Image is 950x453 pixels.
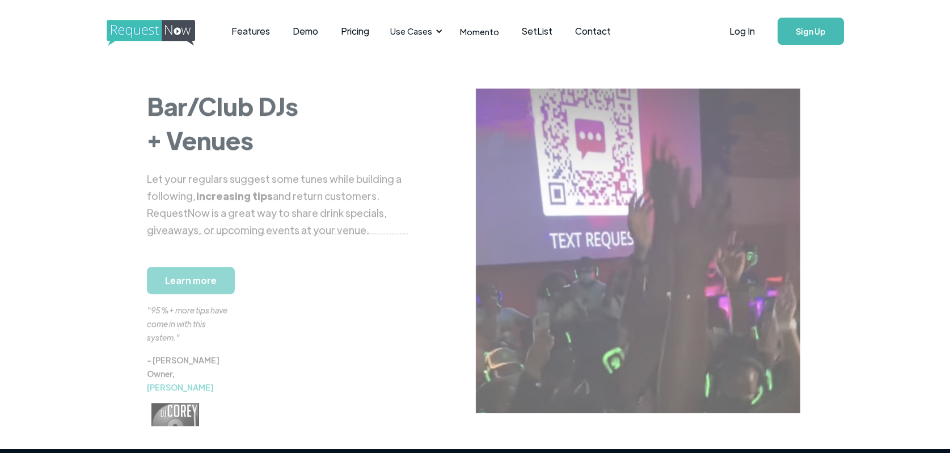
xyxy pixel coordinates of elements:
[778,18,844,45] a: Sign Up
[383,14,446,49] div: Use Cases
[147,170,408,238] div: Let your regulars suggest some tunes while building a following, and return customers. RequestNow...
[147,382,214,392] a: [PERSON_NAME]
[510,14,564,49] a: SetList
[390,25,432,37] div: Use Cases
[718,11,766,51] a: Log In
[107,20,216,46] img: requestnow logo
[281,14,330,49] a: Demo
[147,353,232,394] div: - [PERSON_NAME] Owner,
[449,15,510,48] a: Momento
[107,20,192,43] a: home
[330,14,381,49] a: Pricing
[220,14,281,49] a: Features
[564,14,622,49] a: Contact
[147,267,235,294] a: Learn more
[196,189,273,202] strong: increasing tips
[147,276,232,344] div: "95%+ more tips have come in with this system."
[147,90,298,156] strong: Bar/Club DJs + Venues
